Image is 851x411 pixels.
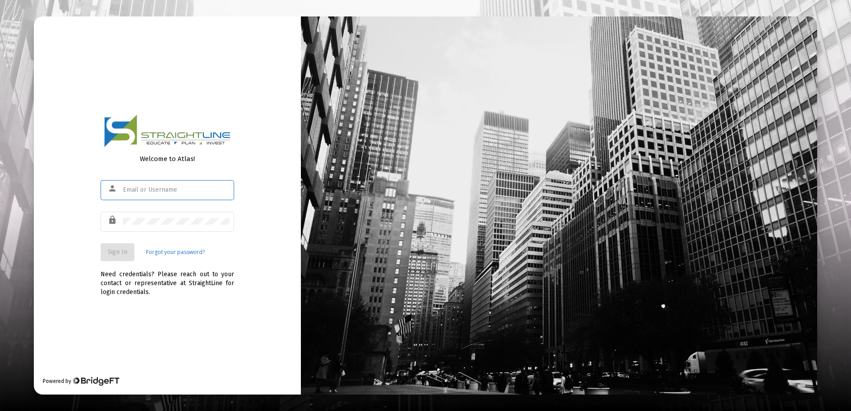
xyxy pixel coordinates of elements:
input: Email or Username [123,186,230,193]
img: Bridge Financial Technology Logo [72,377,119,386]
span: Sign In [108,248,127,256]
div: Powered by [43,377,119,386]
button: Sign In [101,243,134,261]
a: Forgot your password? [146,248,205,257]
img: Logo [104,114,231,148]
div: Welcome to Atlas! [101,154,234,163]
div: Need credentials? Please reach out to your contact or representative at StraightLine for login cr... [101,261,234,297]
mat-icon: lock [108,215,118,226]
mat-icon: person [108,183,118,194]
